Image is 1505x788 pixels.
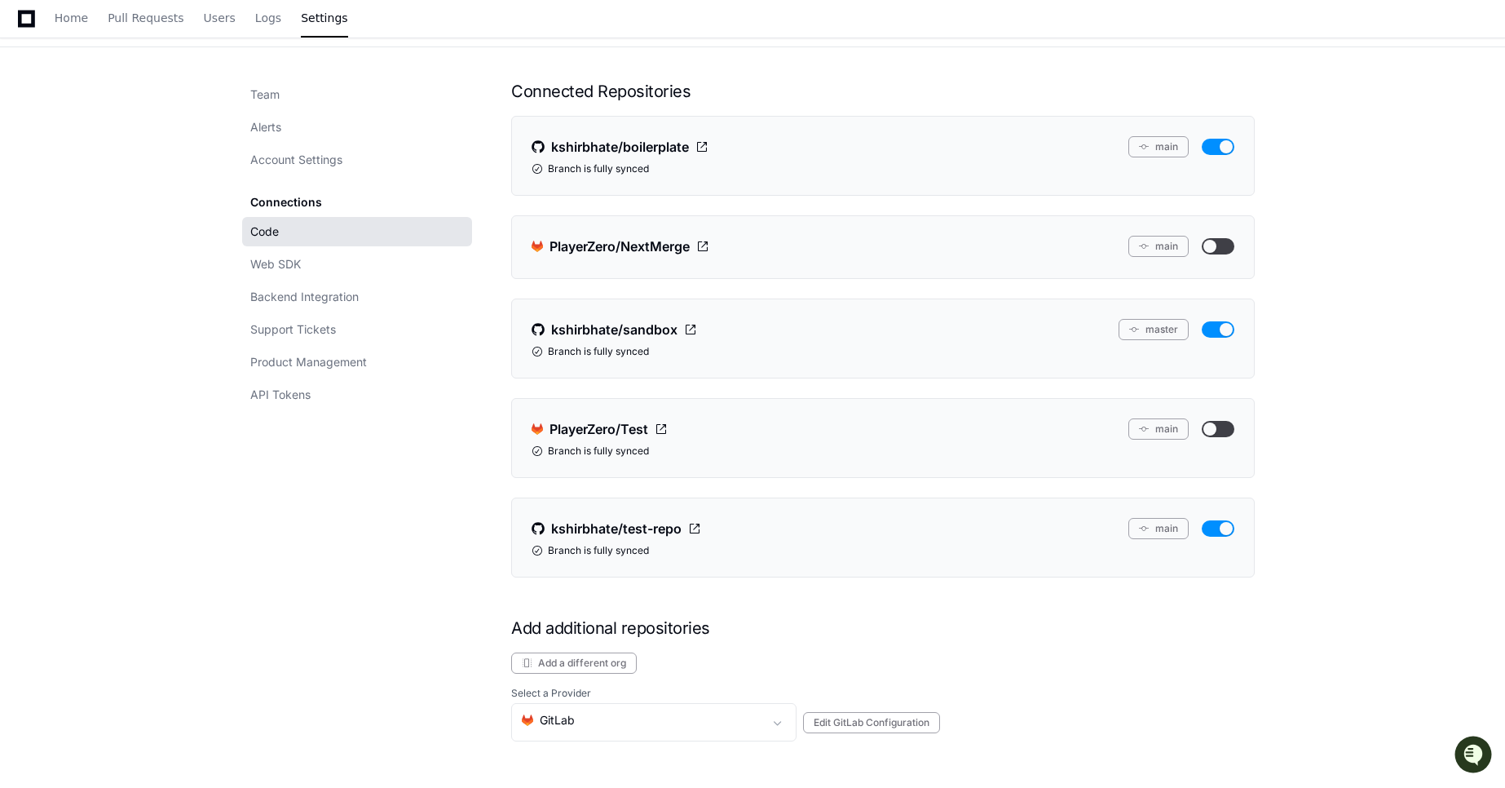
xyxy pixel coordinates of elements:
button: Start new chat [277,126,297,146]
span: kshirbhate/test-repo [551,519,682,538]
div: Branch is fully synced [532,544,1234,557]
span: Logs [255,13,281,23]
span: Alerts [250,119,281,135]
button: master [1119,319,1189,340]
span: Code [250,224,279,240]
a: Backend Integration [242,282,472,312]
a: kshirbhate/sandbox [532,319,697,340]
button: Add a different org [511,653,637,674]
div: Start new chat [55,122,267,138]
div: GitLab [522,711,763,730]
span: Support Tickets [250,321,336,338]
a: Support Tickets [242,315,472,344]
span: Home [55,13,88,23]
a: Code [242,217,472,246]
div: Branch is fully synced [532,162,1234,175]
img: 1756235613930-3d25f9e4-fa56-45dd-b3ad-e072dfbd1548 [16,122,46,151]
span: Team [250,86,280,103]
button: main [1128,418,1189,440]
button: main [1128,136,1189,157]
span: Users [204,13,236,23]
h1: Connected Repositories [511,80,1255,103]
a: API Tokens [242,380,472,409]
label: Select a Provider [511,687,1255,700]
span: Web SDK [250,256,301,272]
a: Alerts [242,113,472,142]
a: kshirbhate/test-repo [532,518,701,539]
a: Product Management [242,348,472,377]
a: kshirbhate/boilerplate [532,136,708,157]
a: Account Settings [242,145,472,175]
div: Welcome [16,65,297,91]
a: Team [242,80,472,109]
a: PlayerZero/NextMerge [532,236,709,257]
span: Pull Requests [108,13,183,23]
div: Branch is fully synced [532,345,1234,358]
span: kshirbhate/sandbox [551,320,677,339]
a: Powered byPylon [115,170,197,184]
span: Settings [301,13,347,23]
iframe: Open customer support [1453,734,1497,778]
a: Web SDK [242,250,472,279]
img: PlayerZero [16,16,49,49]
span: Backend Integration [250,289,359,305]
button: main [1128,236,1189,257]
span: Account Settings [250,152,342,168]
span: PlayerZero/Test [549,419,648,439]
h1: Add additional repositories [511,617,1255,640]
div: We're available if you need us! [55,138,206,151]
a: PlayerZero/Test [532,418,668,440]
span: Product Management [250,354,367,370]
span: API Tokens [250,387,311,403]
div: Branch is fully synced [532,445,1234,458]
span: PlayerZero/NextMerge [549,237,690,256]
button: main [1128,518,1189,539]
span: kshirbhate/boilerplate [551,137,689,157]
button: Edit GitLab Configuration [803,712,940,733]
span: Pylon [162,171,197,184]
